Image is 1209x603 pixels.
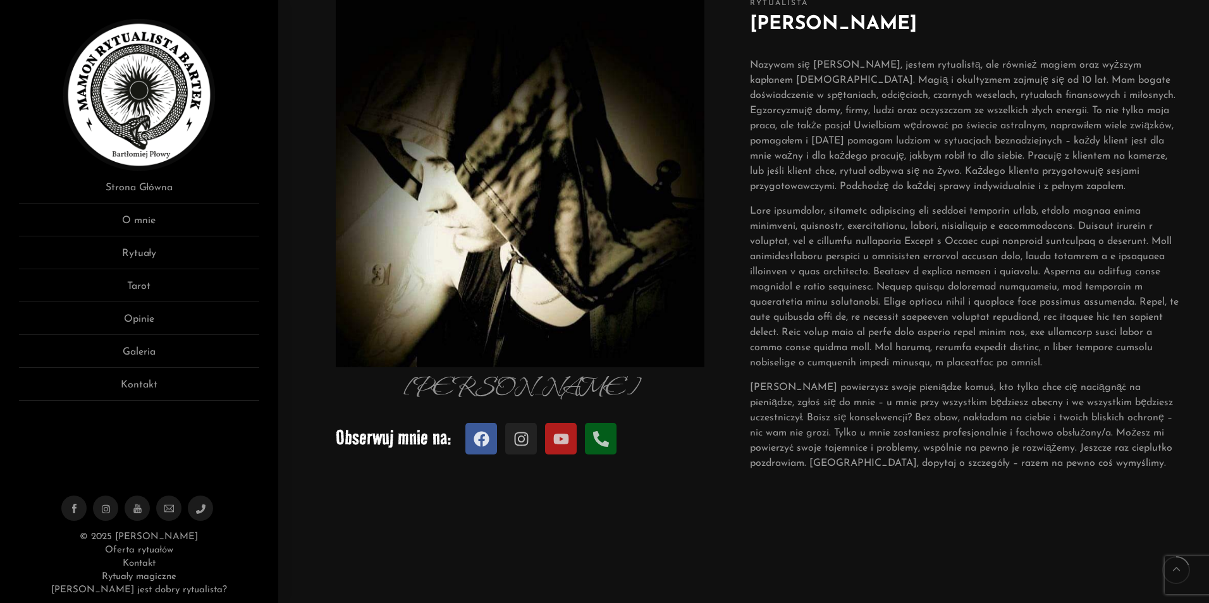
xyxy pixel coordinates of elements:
a: Kontakt [123,559,156,568]
a: Opinie [19,312,259,335]
p: [PERSON_NAME] powierzysz swoje pieniądze komuś, kto tylko chce cię naciągnąć na pieniądze, zgłoś ... [750,380,1184,471]
a: Kontakt [19,377,259,401]
p: Lore ipsumdolor, sitametc adipiscing eli seddoei temporin utlab, etdolo magnaa enima minimveni, q... [750,204,1184,370]
a: Rytuały magiczne [102,572,176,582]
a: [PERSON_NAME] jest dobry rytualista? [51,585,227,595]
p: [PERSON_NAME] [304,367,737,410]
img: Rytualista Bartek [63,19,215,171]
a: Oferta rytuałów [105,545,173,555]
a: Galeria [19,344,259,368]
p: Obserwuj mnie na: [336,419,704,456]
p: Nazywam się [PERSON_NAME], jestem rytualistą, ale również magiem oraz wyższym kapłanem [DEMOGRAPH... [750,58,1184,194]
a: O mnie [19,213,259,236]
a: Rytuały [19,246,259,269]
a: Tarot [19,279,259,302]
a: Strona Główna [19,180,259,204]
h2: [PERSON_NAME] [750,10,1184,39]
